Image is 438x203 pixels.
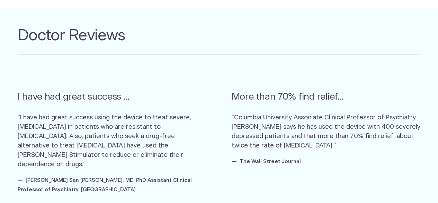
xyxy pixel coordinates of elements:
[232,159,301,164] cite: — The Wall Street Journal
[18,26,421,54] h2: Doctor Reviews
[18,90,207,104] h5: I have had great success ...
[232,90,421,104] h5: More than 70% find relief...
[18,113,207,169] p: “I have had great success using the device to treat severe, [MEDICAL_DATA] in patients who are re...
[232,113,421,151] p: “Columbia University Associate Clinical Professor of Psychiatry [PERSON_NAME] says he has used th...
[18,178,192,192] cite: — [PERSON_NAME] San [PERSON_NAME], MD, PhD Assistant Clinical Professor of Psychiatry, [GEOGRAPHI...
